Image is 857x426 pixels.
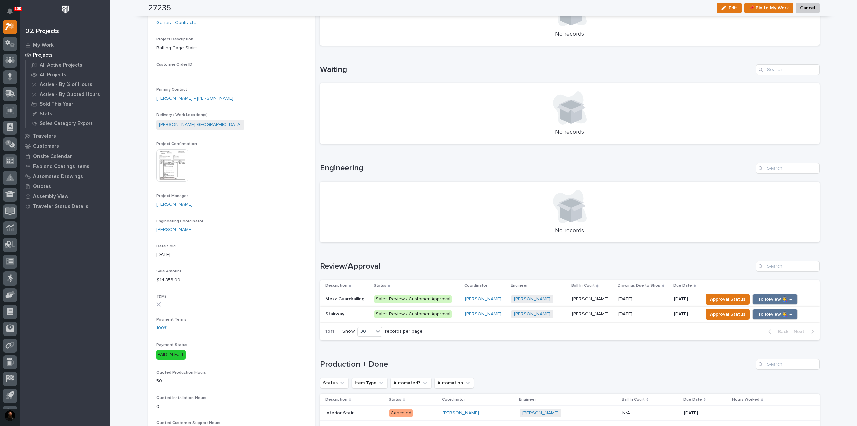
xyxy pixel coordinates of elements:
[33,164,89,170] p: Fab and Coatings Items
[325,310,346,317] p: Stairway
[156,142,197,146] span: Project Confirmation
[26,89,110,99] a: Active - By Quoted Hours
[389,409,413,417] div: Canceled
[519,396,536,403] p: Engineer
[622,409,631,416] p: N/A
[514,311,550,317] a: [PERSON_NAME]
[40,121,93,127] p: Sales Category Export
[33,194,68,200] p: Assembly View
[752,294,798,305] button: To Review 👨‍🏭 →
[156,421,220,425] span: Quoted Customer Support Hours
[156,95,233,102] a: [PERSON_NAME] - [PERSON_NAME]
[156,194,188,198] span: Project Manager
[20,151,110,161] a: Onsite Calendar
[358,328,374,335] div: 30
[320,262,753,271] h1: Review/Approval
[389,396,401,403] p: Status
[156,350,186,360] div: PAID IN FULL
[706,294,750,305] button: Approval Status
[156,226,193,233] a: [PERSON_NAME]
[156,295,167,299] span: T&M?
[732,396,759,403] p: Hours Worked
[156,318,187,322] span: Payment Terms
[434,378,474,388] button: Automation
[156,113,208,117] span: Delivery / Work Location(s)
[33,133,56,139] p: Travelers
[156,88,187,92] span: Primary Contact
[320,163,753,173] h1: Engineering
[33,42,54,48] p: My Work
[374,310,452,318] div: Sales Review / Customer Approval
[571,282,595,289] p: Ball In Court
[752,309,798,320] button: To Review 👨‍🏭 →
[156,37,193,41] span: Project Description
[320,378,349,388] button: Status
[320,323,340,340] p: 1 of 1
[156,201,193,208] a: [PERSON_NAME]
[794,329,808,335] span: Next
[156,70,307,77] p: -
[26,119,110,128] a: Sales Category Export
[20,201,110,211] a: Traveler Status Details
[20,161,110,171] a: Fab and Coatings Items
[756,64,820,75] input: Search
[156,219,203,223] span: Engineering Coordinator
[374,282,386,289] p: Status
[514,296,550,302] a: [PERSON_NAME]
[320,360,753,369] h1: Production + Done
[756,261,820,272] input: Search
[328,227,811,235] p: No records
[749,4,789,12] span: 📌 Pin to My Work
[26,60,110,70] a: All Active Projects
[352,378,388,388] button: Item Type
[328,31,811,38] p: No records
[622,396,645,403] p: Ball In Court
[717,3,742,13] button: Edit
[744,3,793,13] button: 📌 Pin to My Work
[156,269,181,273] span: Sale Amount
[325,282,347,289] p: Description
[156,343,187,347] span: Payment Status
[729,5,737,11] span: Edit
[33,174,83,180] p: Automated Drawings
[443,410,479,416] a: [PERSON_NAME]
[800,4,815,12] span: Cancel
[342,329,355,334] p: Show
[40,111,52,117] p: Stats
[156,19,198,26] a: General Contractor
[374,295,452,303] div: Sales Review / Customer Approval
[325,295,366,302] p: Mezz Guardrailing
[758,310,792,318] span: To Review 👨‍🏭 →
[33,52,53,58] p: Projects
[320,292,820,307] tr: Mezz GuardrailingMezz Guardrailing Sales Review / Customer Approval[PERSON_NAME] [PERSON_NAME] [P...
[33,204,88,210] p: Traveler Status Details
[156,378,307,385] p: 50
[156,63,192,67] span: Customer Order ID
[465,311,501,317] a: [PERSON_NAME]
[20,181,110,191] a: Quotes
[156,371,206,375] span: Quoted Production Hours
[148,3,171,13] h2: 27235
[325,409,355,416] p: Interior Stair
[15,6,21,11] p: 100
[618,310,634,317] p: [DATE]
[26,109,110,118] a: Stats
[40,72,66,78] p: All Projects
[674,296,698,302] p: [DATE]
[40,82,92,88] p: Active - By % of Hours
[328,129,811,136] p: No records
[763,329,791,335] button: Back
[20,131,110,141] a: Travelers
[320,406,820,421] tr: Interior StairInterior Stair Canceled[PERSON_NAME] [PERSON_NAME] N/AN/A [DATE]--
[156,45,307,52] p: Batting Cage Stairs
[325,396,347,403] p: Description
[33,184,51,190] p: Quotes
[710,295,745,303] span: Approval Status
[522,410,559,416] a: [PERSON_NAME]
[390,378,432,388] button: Automated?
[756,359,820,370] input: Search
[710,310,745,318] span: Approval Status
[25,28,59,35] div: 02. Projects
